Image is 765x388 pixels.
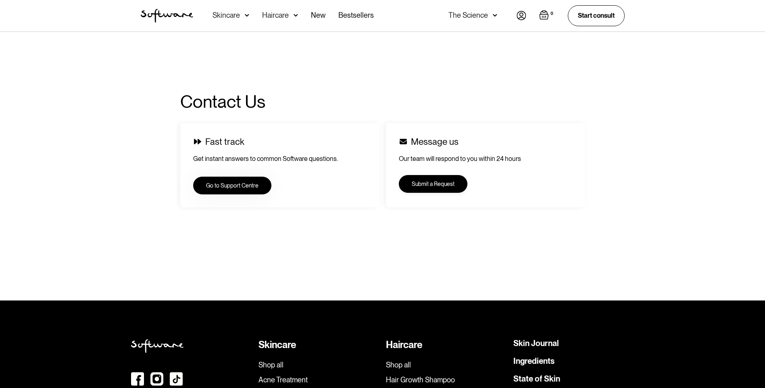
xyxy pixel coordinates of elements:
img: arrow down [493,11,497,19]
a: Shop all [386,361,507,369]
img: Softweare logo [131,339,183,353]
div: Message us [411,136,459,148]
img: instagram icon [150,372,163,386]
a: home [141,9,193,23]
div: The Science [448,11,488,19]
div: Fast track [205,136,244,148]
p: Get instant answers to common Software questions. [193,154,367,164]
p: Our team will respond to you within 24 hours [399,154,572,164]
img: arrow down [294,11,298,19]
a: Start consult [568,5,625,26]
a: Hair Growth Shampoo [386,375,507,384]
div: Skincare [258,339,379,351]
div: Skincare [213,11,240,19]
div: Haircare [386,339,507,351]
a: Go to Support Centre [193,177,271,194]
a: Submit a Request [399,175,467,193]
a: Open empty cart [539,10,555,21]
a: Shop all [258,361,379,369]
img: TikTok Icon [170,372,183,386]
a: State of Skin [513,375,560,383]
h1: Contact Us [180,91,338,113]
a: Ingredients [513,357,554,365]
div: Haircare [262,11,289,19]
img: arrow down [245,11,249,19]
a: Skin Journal [513,339,559,347]
img: Facebook icon [131,372,144,386]
a: Acne Treatment [258,375,379,384]
img: Software Logo [141,9,193,23]
div: 0 [549,10,555,17]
